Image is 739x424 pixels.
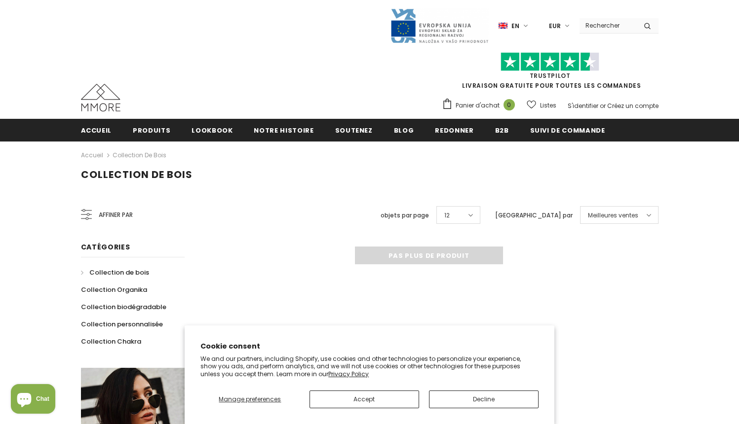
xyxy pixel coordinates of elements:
span: Collection de bois [89,268,149,277]
span: Collection personnalisée [81,319,163,329]
img: Faites confiance aux étoiles pilotes [501,52,599,71]
span: Panier d'achat [456,101,500,110]
span: Produits [133,126,170,135]
label: [GEOGRAPHIC_DATA] par [495,211,573,220]
a: TrustPilot [530,71,571,80]
a: Privacy Policy [328,370,369,378]
span: Listes [540,101,556,110]
a: Suivi de commande [530,119,605,141]
img: i-lang-1.png [499,22,507,30]
a: Panier d'achat 0 [442,98,520,113]
label: objets par page [381,211,429,220]
span: B2B [495,126,509,135]
input: Search Site [580,18,636,33]
a: Javni Razpis [390,21,489,30]
span: Accueil [81,126,112,135]
h2: Cookie consent [200,341,539,352]
span: Notre histoire [254,126,313,135]
span: or [600,102,606,110]
a: Collection de bois [113,151,166,159]
span: Collection Organika [81,285,147,294]
span: Lookbook [192,126,233,135]
a: Lookbook [192,119,233,141]
span: Meilleures ventes [588,211,638,220]
p: We and our partners, including Shopify, use cookies and other technologies to personalize your ex... [200,355,539,378]
span: Affiner par [99,210,133,220]
span: LIVRAISON GRATUITE POUR TOUTES LES COMMANDES [442,57,659,90]
img: Javni Razpis [390,8,489,44]
button: Accept [310,390,419,408]
a: Accueil [81,119,112,141]
span: Manage preferences [219,395,281,403]
span: en [511,21,519,31]
a: Créez un compte [607,102,659,110]
button: Decline [429,390,539,408]
span: Collection biodégradable [81,302,166,312]
a: Collection de bois [81,264,149,281]
a: Collection personnalisée [81,316,163,333]
a: Produits [133,119,170,141]
a: Accueil [81,149,103,161]
span: Collection de bois [81,168,193,181]
span: Collection Chakra [81,337,141,346]
span: 12 [444,211,450,220]
span: 0 [504,99,515,110]
a: Blog [394,119,414,141]
span: soutenez [335,126,373,135]
a: Collection Chakra [81,333,141,350]
button: Manage preferences [200,390,299,408]
a: B2B [495,119,509,141]
span: Blog [394,126,414,135]
a: Listes [527,97,556,114]
inbox-online-store-chat: Shopify online store chat [8,384,58,416]
a: soutenez [335,119,373,141]
a: Collection Organika [81,281,147,298]
a: Notre histoire [254,119,313,141]
span: Redonner [435,126,473,135]
span: Catégories [81,242,130,252]
span: EUR [549,21,561,31]
span: Suivi de commande [530,126,605,135]
a: Redonner [435,119,473,141]
a: Collection biodégradable [81,298,166,316]
a: S'identifier [568,102,598,110]
img: Cas MMORE [81,84,120,111]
